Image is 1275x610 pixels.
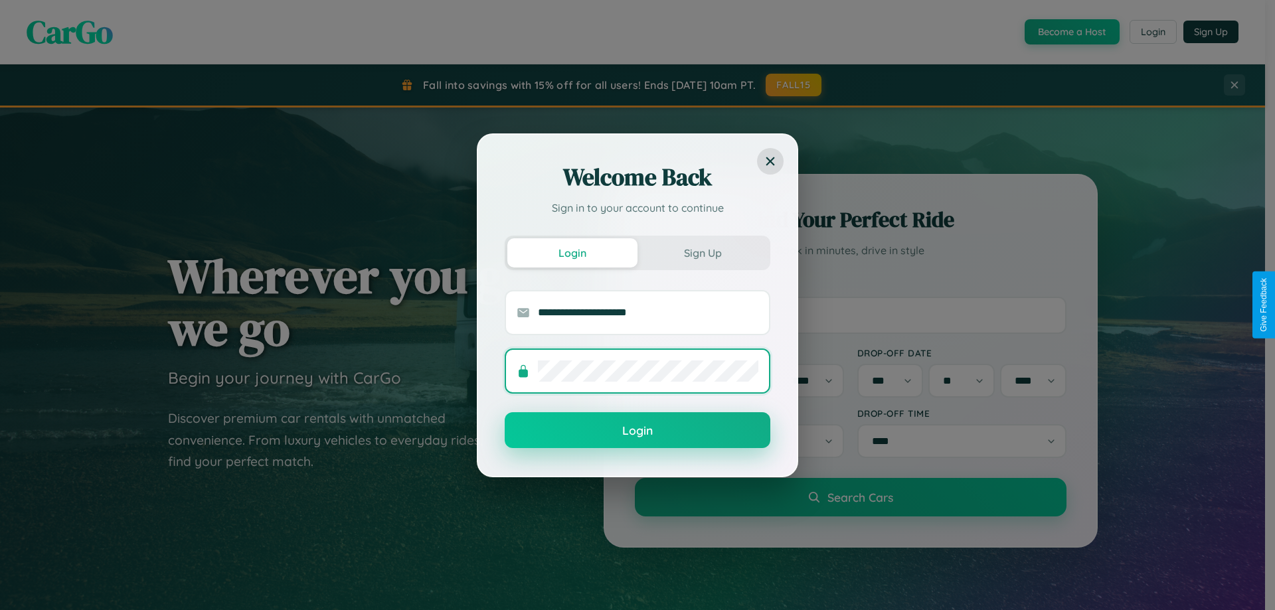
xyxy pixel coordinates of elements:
div: Give Feedback [1259,278,1268,332]
button: Login [505,412,770,448]
p: Sign in to your account to continue [505,200,770,216]
button: Login [507,238,637,267]
button: Sign Up [637,238,768,267]
h2: Welcome Back [505,161,770,193]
